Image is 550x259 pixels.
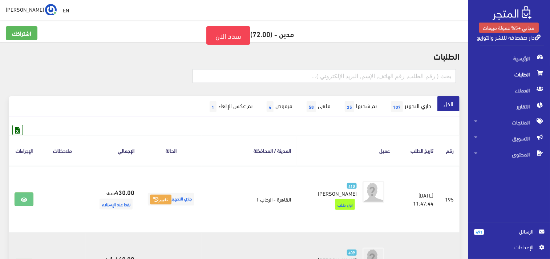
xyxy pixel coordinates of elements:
[297,135,396,166] th: عميل
[140,135,202,166] th: الحالة
[345,101,354,112] span: 25
[148,193,194,206] span: جاري التجهيز
[474,130,544,146] span: التسويق
[493,6,531,20] img: .
[391,101,403,112] span: 107
[437,96,460,111] a: الكل
[474,66,544,82] span: الطلبات
[259,96,299,117] a: مرفوض4
[9,51,460,60] h2: الطلبات
[474,146,544,162] span: المحتوى
[474,243,544,255] a: اﻹعدادات
[347,183,357,189] span: 410
[335,199,355,210] span: اول طلب
[468,66,550,82] a: الطلبات
[63,5,69,15] u: EN
[150,195,171,205] button: تغيير
[308,181,357,197] a: 410 [PERSON_NAME]
[480,243,533,251] span: اﻹعدادات
[396,166,439,233] td: [DATE] 11:47:44
[347,250,357,256] span: 409
[468,82,550,98] a: العملاء
[6,4,57,15] a: ... [PERSON_NAME]
[115,187,134,197] strong: 430.00
[202,166,297,233] td: القاهرة - الرحاب ١
[39,135,86,166] th: ملاحظات
[439,135,460,166] th: رقم
[6,26,37,40] a: اشتراكك
[100,199,133,210] span: نقدا عند الإستلام
[363,181,384,203] img: avatar.png
[396,135,439,166] th: تاريخ الطلب
[86,166,140,233] td: جنيه
[474,50,544,66] span: الرئيسية
[9,135,39,166] th: الإجراءات
[468,98,550,114] a: التقارير
[86,135,140,166] th: اﻹجمالي
[210,101,217,112] span: 1
[468,50,550,66] a: الرئيسية
[474,229,484,235] span: 491
[206,26,250,45] a: سدد الان
[468,146,550,162] a: المحتوى
[9,209,36,237] iframe: Drift Widget Chat Controller
[318,188,357,198] span: [PERSON_NAME]
[474,227,544,243] a: 491 الرسائل
[202,96,259,117] a: تم عكس الإلغاء1
[490,227,533,235] span: الرسائل
[299,96,337,117] a: ملغي58
[474,98,544,114] span: التقارير
[477,32,541,42] a: دار صفصافة للنشر والتوزيع
[337,96,383,117] a: تم شحنها25
[193,69,456,83] input: بحث ( رقم الطلب, رقم الهاتف, الإسم, البريد اﻹلكتروني )...
[468,114,550,130] a: المنتجات
[6,5,44,14] span: [PERSON_NAME]
[267,101,274,112] span: 4
[383,96,437,117] a: جاري التجهيز107
[202,135,297,166] th: المدينة / المحافظة
[307,101,316,112] span: 58
[60,4,72,17] a: EN
[6,26,462,45] h5: مدين - (72.00)
[474,82,544,98] span: العملاء
[479,23,539,33] a: مجاني +5% عمولة مبيعات
[45,4,57,16] img: ...
[439,166,460,233] td: 195
[474,114,544,130] span: المنتجات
